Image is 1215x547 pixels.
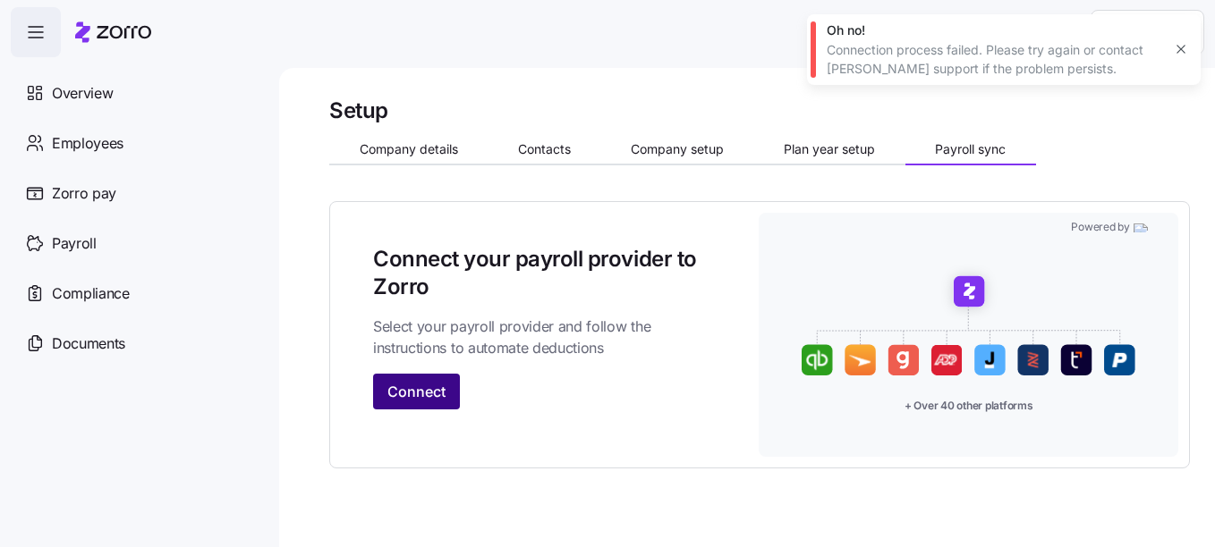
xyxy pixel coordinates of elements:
[373,316,712,360] span: Select your payroll provider and follow the instructions to automate deductions
[784,143,875,156] span: Plan year setup
[52,332,125,355] span: Documents
[11,268,265,318] a: Compliance
[373,374,460,409] button: Connect
[1134,223,1164,232] img: Person sitting and waiting with coffee and laptop
[802,399,1135,414] span: + Over 40 other platforms
[11,218,265,268] a: Payroll
[52,232,97,255] span: Payroll
[827,41,1161,78] div: Connection process failed. Please try again or contact [PERSON_NAME] support if the problem persi...
[329,97,388,124] h1: Setup
[935,143,1006,156] span: Payroll sync
[11,168,265,218] a: Zorro pay
[631,143,724,156] span: Company setup
[52,82,113,105] span: Overview
[11,68,265,118] a: Overview
[827,21,1161,39] div: Oh no!
[11,118,265,168] a: Employees
[360,143,458,156] span: Company details
[52,182,116,205] span: Zorro pay
[373,245,712,300] h1: Connect your payroll provider to Zorro
[11,318,265,368] a: Documents
[1071,220,1130,235] span: Powered by
[52,132,123,155] span: Employees
[518,143,571,156] span: Contacts
[387,381,446,402] span: Connect
[52,282,130,305] span: Compliance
